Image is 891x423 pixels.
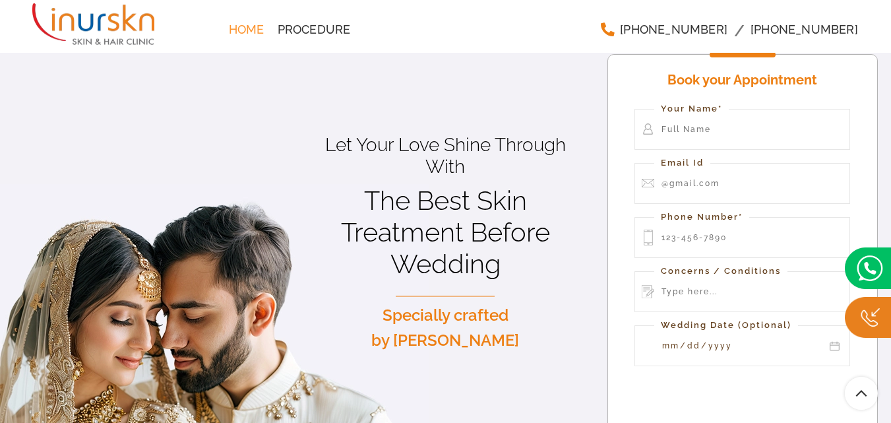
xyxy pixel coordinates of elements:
[744,16,865,43] a: [PHONE_NUMBER]
[654,211,749,224] label: Phone Number*
[634,67,850,96] h4: Book your Appointment
[654,265,787,278] label: Concerns / Conditions
[845,377,878,410] a: Scroll To Top
[845,247,891,289] img: bridal.png
[634,163,850,204] input: @gmail.com
[845,297,891,339] img: Callc.png
[634,217,850,258] input: 123-456-7890
[634,109,850,150] input: Full Name
[271,16,357,43] a: Procedure
[307,303,584,354] p: Specially crafted by [PERSON_NAME]
[307,134,584,178] p: Let Your Love Shine Through With
[751,24,858,36] span: [PHONE_NUMBER]
[229,24,264,36] span: Home
[222,16,271,43] a: Home
[307,185,584,280] h1: The Best Skin Treatment Before Wedding
[634,271,850,312] input: Type here...
[654,102,729,116] label: Your Name*
[278,24,351,36] span: Procedure
[620,24,727,36] span: [PHONE_NUMBER]
[654,319,798,333] label: Wedding Date (Optional)
[594,16,734,43] a: [PHONE_NUMBER]
[654,156,710,170] label: Email Id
